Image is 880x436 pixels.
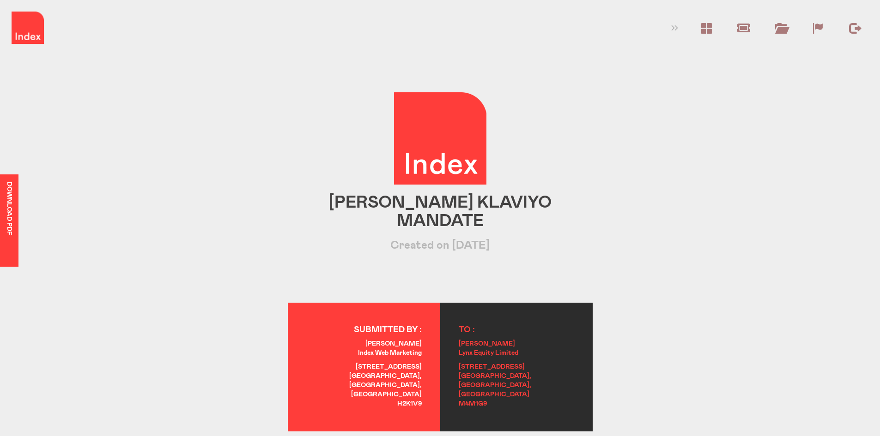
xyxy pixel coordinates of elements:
p: [STREET_ADDRESS] [GEOGRAPHIC_DATA], [GEOGRAPHIC_DATA], [GEOGRAPHIC_DATA] M4M1G9 [459,362,574,408]
h3: Created on [DATE] [295,239,586,251]
strong: [PERSON_NAME] Lynx Equity Limited [459,340,518,356]
img: iwm-logo-2018.png [12,12,44,44]
h1: [PERSON_NAME] Klaviyo mandate [295,194,586,230]
strong: [PERSON_NAME] Index Web Marketing [358,340,422,356]
h4: TO : [459,326,574,335]
p: [STREET_ADDRESS] [GEOGRAPHIC_DATA], [GEOGRAPHIC_DATA], [GEOGRAPHIC_DATA] H2K1V9 [306,362,422,408]
h4: SUBMITTED BY : [306,326,422,335]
